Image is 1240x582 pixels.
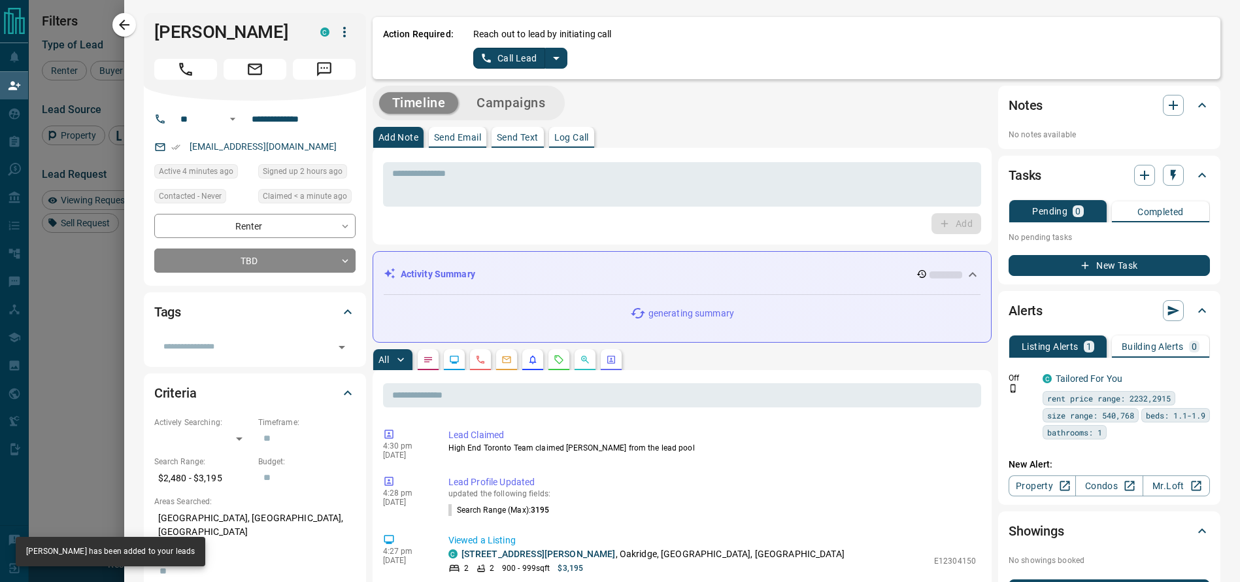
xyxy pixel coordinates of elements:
[293,59,356,80] span: Message
[154,22,301,43] h1: [PERSON_NAME]
[1146,409,1205,422] span: beds: 1.1-1.9
[171,143,180,152] svg: Email Verified
[448,534,976,547] p: Viewed a Listing
[501,354,512,365] svg: Emails
[1075,207,1081,216] p: 0
[154,417,252,428] p: Actively Searching:
[449,354,460,365] svg: Lead Browsing Activity
[490,562,494,574] p: 2
[448,504,550,516] p: Search Range (Max) :
[461,549,616,559] a: [STREET_ADDRESS][PERSON_NAME]
[1009,90,1210,121] div: Notes
[383,488,429,498] p: 4:28 pm
[448,428,976,442] p: Lead Claimed
[1009,458,1210,471] p: New Alert:
[497,133,539,142] p: Send Text
[384,262,980,286] div: Activity Summary
[320,27,329,37] div: condos.ca
[473,48,568,69] div: split button
[154,214,356,238] div: Renter
[1009,475,1076,496] a: Property
[154,164,252,182] div: Sat Sep 13 2025
[448,549,458,558] div: condos.ca
[1009,160,1210,191] div: Tasks
[26,541,195,562] div: [PERSON_NAME] has been added to your leads
[528,354,538,365] svg: Listing Alerts
[383,556,429,565] p: [DATE]
[648,307,734,320] p: generating summary
[1022,342,1079,351] p: Listing Alerts
[475,354,486,365] svg: Calls
[1143,475,1210,496] a: Mr.Loft
[606,354,616,365] svg: Agent Actions
[1122,342,1184,351] p: Building Alerts
[258,456,356,468] p: Budget:
[1009,515,1210,547] div: Showings
[1009,165,1041,186] h2: Tasks
[154,248,356,273] div: TBD
[558,562,583,574] p: $3,195
[1009,384,1018,393] svg: Push Notification Only
[461,547,845,561] p: , Oakridge, [GEOGRAPHIC_DATA], [GEOGRAPHIC_DATA]
[554,354,564,365] svg: Requests
[159,190,222,203] span: Contacted - Never
[1009,255,1210,276] button: New Task
[554,133,589,142] p: Log Call
[1047,426,1102,439] span: bathrooms: 1
[1009,129,1210,141] p: No notes available
[1192,342,1197,351] p: 0
[473,48,546,69] button: Call Lead
[423,354,433,365] svg: Notes
[1056,373,1122,384] a: Tailored For You
[464,562,469,574] p: 2
[473,27,612,41] p: Reach out to lead by initiating call
[258,189,356,207] div: Sat Sep 13 2025
[448,475,976,489] p: Lead Profile Updated
[1009,521,1064,541] h2: Showings
[383,547,429,556] p: 4:27 pm
[1009,95,1043,116] h2: Notes
[333,338,351,356] button: Open
[1137,207,1184,216] p: Completed
[401,267,475,281] p: Activity Summary
[258,164,356,182] div: Sat Sep 13 2025
[379,92,459,114] button: Timeline
[934,555,976,567] p: E12304150
[502,562,550,574] p: 900 - 999 sqft
[383,27,454,69] p: Action Required:
[580,354,590,365] svg: Opportunities
[1086,342,1092,351] p: 1
[383,441,429,451] p: 4:30 pm
[154,301,181,322] h2: Tags
[258,417,356,428] p: Timeframe:
[263,165,343,178] span: Signed up 2 hours ago
[154,296,356,328] div: Tags
[1075,475,1143,496] a: Condos
[154,377,356,409] div: Criteria
[224,59,286,80] span: Email
[1009,372,1035,384] p: Off
[1009,228,1210,247] p: No pending tasks
[1047,392,1171,405] span: rent price range: 2232,2915
[383,498,429,507] p: [DATE]
[1047,409,1134,422] span: size range: 540,768
[1009,295,1210,326] div: Alerts
[383,451,429,460] p: [DATE]
[263,190,347,203] span: Claimed < a minute ago
[154,456,252,468] p: Search Range:
[378,355,389,364] p: All
[190,141,337,152] a: [EMAIL_ADDRESS][DOMAIN_NAME]
[1043,374,1052,383] div: condos.ca
[1009,555,1210,566] p: No showings booked
[154,468,252,489] p: $2,480 - $3,195
[154,383,197,403] h2: Criteria
[154,59,217,80] span: Call
[154,507,356,543] p: [GEOGRAPHIC_DATA], [GEOGRAPHIC_DATA], [GEOGRAPHIC_DATA]
[531,505,549,515] span: 3195
[463,92,558,114] button: Campaigns
[1032,207,1067,216] p: Pending
[434,133,481,142] p: Send Email
[154,496,356,507] p: Areas Searched:
[225,111,241,127] button: Open
[159,165,233,178] span: Active 4 minutes ago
